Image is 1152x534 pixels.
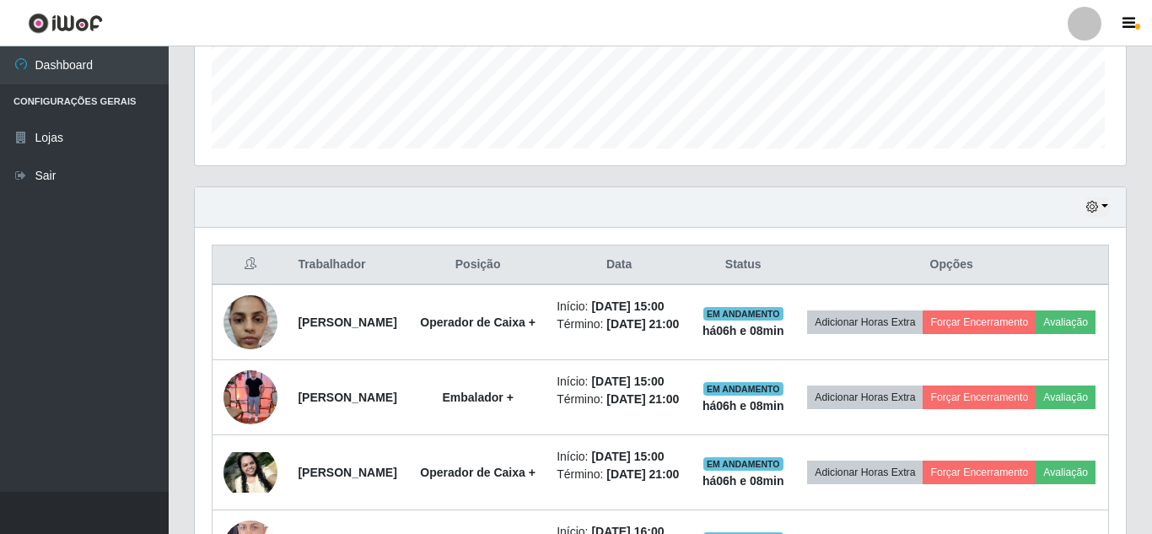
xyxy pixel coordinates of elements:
[606,392,679,406] time: [DATE] 21:00
[923,310,1036,334] button: Forçar Encerramento
[223,452,277,493] img: 1754843308971.jpeg
[442,391,513,404] strong: Embalador +
[606,317,679,331] time: [DATE] 21:00
[557,466,681,483] li: Término:
[557,298,681,316] li: Início:
[923,386,1036,409] button: Forçar Encerramento
[606,467,679,481] time: [DATE] 21:00
[703,324,784,337] strong: há 06 h e 08 min
[28,13,103,34] img: CoreUI Logo
[923,461,1036,484] button: Forçar Encerramento
[298,391,396,404] strong: [PERSON_NAME]
[692,245,794,285] th: Status
[557,391,681,408] li: Término:
[1036,386,1095,409] button: Avaliação
[298,466,396,479] strong: [PERSON_NAME]
[703,457,783,471] span: EM ANDAMENTO
[591,450,664,463] time: [DATE] 15:00
[591,299,664,313] time: [DATE] 15:00
[557,448,681,466] li: Início:
[807,386,923,409] button: Adicionar Horas Extra
[420,466,536,479] strong: Operador de Caixa +
[703,382,783,396] span: EM ANDAMENTO
[807,310,923,334] button: Adicionar Horas Extra
[703,399,784,413] strong: há 06 h e 08 min
[546,245,692,285] th: Data
[807,461,923,484] button: Adicionar Horas Extra
[794,245,1108,285] th: Opções
[409,245,546,285] th: Posição
[298,316,396,329] strong: [PERSON_NAME]
[223,286,277,358] img: 1752766902876.jpeg
[223,361,277,433] img: 1755542775836.jpeg
[703,307,783,321] span: EM ANDAMENTO
[1036,461,1095,484] button: Avaliação
[557,373,681,391] li: Início:
[288,245,409,285] th: Trabalhador
[557,316,681,333] li: Término:
[703,474,784,488] strong: há 06 h e 08 min
[1036,310,1095,334] button: Avaliação
[420,316,536,329] strong: Operador de Caixa +
[591,375,664,388] time: [DATE] 15:00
